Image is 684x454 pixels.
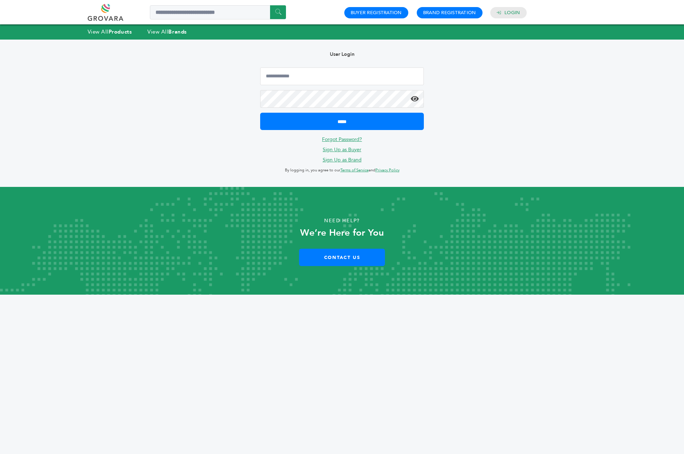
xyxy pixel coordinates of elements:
[88,28,132,35] a: View AllProducts
[299,249,385,266] a: Contact Us
[423,10,476,16] a: Brand Registration
[330,51,355,58] b: User Login
[34,216,650,226] p: Need Help?
[260,90,424,108] input: Password
[323,157,362,163] a: Sign Up as Brand
[351,10,402,16] a: Buyer Registration
[109,28,132,35] strong: Products
[300,226,384,239] strong: We’re Here for You
[340,167,369,173] a: Terms of Service
[322,136,362,143] a: Forgot Password?
[168,28,187,35] strong: Brands
[375,167,399,173] a: Privacy Policy
[147,28,187,35] a: View AllBrands
[323,146,361,153] a: Sign Up as Buyer
[260,67,424,85] input: Email Address
[150,5,286,19] input: Search a product or brand...
[504,10,520,16] a: Login
[260,166,424,175] p: By logging in, you agree to our and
